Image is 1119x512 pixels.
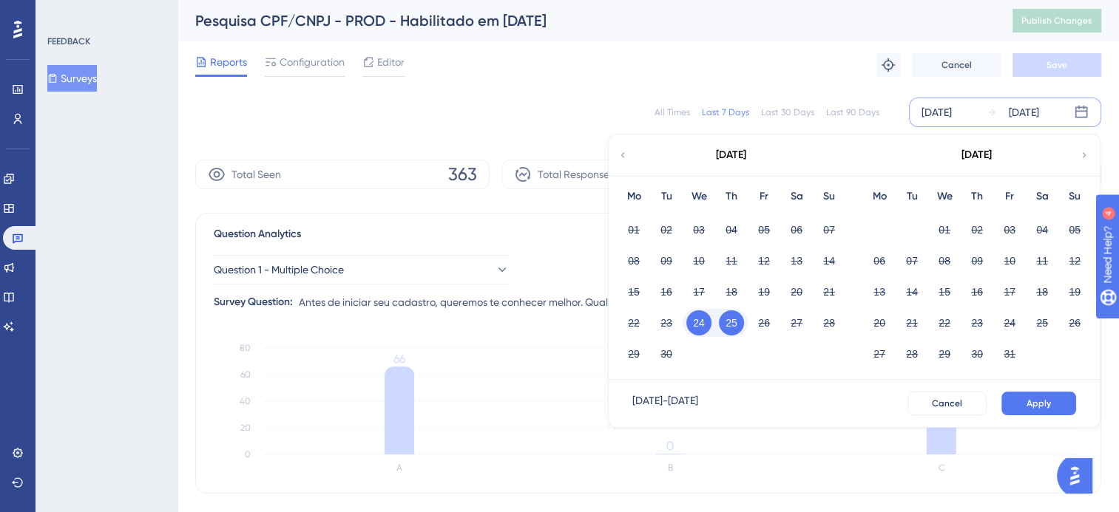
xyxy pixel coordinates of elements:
[683,188,715,205] div: We
[863,188,896,205] div: Mo
[621,310,646,335] button: 22
[240,396,251,406] tspan: 40
[686,310,711,335] button: 24
[654,279,679,304] button: 16
[817,279,842,304] button: 21
[299,293,737,311] span: Antes de iniciar seu cadastro, queremos te conhecer melhor. Qual é o seu perfil de vendedor?
[618,188,650,205] div: Mo
[103,7,107,19] div: 4
[47,65,97,92] button: Surveys
[938,462,944,473] text: C
[538,165,614,183] span: Total Responses
[997,341,1022,366] button: 31
[632,392,698,415] div: [DATE] - [DATE]
[867,248,892,273] button: 06
[997,310,1022,335] button: 24
[715,188,748,205] div: Th
[231,165,281,183] span: Total Seen
[751,248,777,273] button: 12
[214,255,510,284] button: Question 1 - Multiple Choice
[997,248,1022,273] button: 10
[932,279,957,304] button: 15
[867,310,892,335] button: 20
[655,106,690,118] div: All Times
[1001,392,1076,415] button: Apply
[1058,188,1091,205] div: Su
[813,188,845,205] div: Su
[621,341,646,366] button: 29
[654,310,679,335] button: 23
[1012,9,1101,33] button: Publish Changes
[1057,454,1101,498] iframe: UserGuiding AI Assistant Launcher
[912,53,1001,77] button: Cancel
[941,59,972,71] span: Cancel
[867,341,892,366] button: 27
[899,310,924,335] button: 21
[964,310,990,335] button: 23
[1030,248,1055,273] button: 11
[650,188,683,205] div: Tu
[964,248,990,273] button: 09
[784,248,809,273] button: 13
[1030,279,1055,304] button: 18
[666,439,674,453] tspan: 0
[817,310,842,335] button: 28
[702,106,749,118] div: Last 7 Days
[932,397,962,409] span: Cancel
[932,310,957,335] button: 22
[214,225,301,243] span: Question Analytics
[716,146,746,164] div: [DATE]
[214,261,344,279] span: Question 1 - Multiple Choice
[784,279,809,304] button: 20
[780,188,813,205] div: Sa
[686,279,711,304] button: 17
[896,188,928,205] div: Tu
[907,392,987,415] button: Cancel
[1026,188,1058,205] div: Sa
[922,103,952,121] div: [DATE]
[35,4,92,21] span: Need Help?
[784,217,809,242] button: 06
[668,462,673,473] text: B
[654,341,679,366] button: 30
[932,217,957,242] button: 01
[964,217,990,242] button: 02
[899,248,924,273] button: 07
[719,279,744,304] button: 18
[932,248,957,273] button: 08
[210,53,247,71] span: Reports
[784,310,809,335] button: 27
[214,293,293,311] div: Survey Question:
[1012,53,1101,77] button: Save
[719,310,744,335] button: 25
[961,188,993,205] div: Th
[1030,217,1055,242] button: 04
[961,146,992,164] div: [DATE]
[997,217,1022,242] button: 03
[621,279,646,304] button: 15
[932,341,957,366] button: 29
[817,217,842,242] button: 07
[240,369,251,380] tspan: 60
[1021,15,1092,27] span: Publish Changes
[280,53,345,71] span: Configuration
[195,10,976,31] div: Pesquisa CPF/CNPJ - PROD - Habilitado em [DATE]
[1062,310,1087,335] button: 26
[240,343,251,353] tspan: 80
[899,341,924,366] button: 28
[240,423,251,433] tspan: 20
[245,449,251,460] tspan: 0
[997,279,1022,304] button: 17
[751,217,777,242] button: 05
[964,279,990,304] button: 16
[1062,279,1087,304] button: 19
[654,248,679,273] button: 09
[47,35,90,47] div: FEEDBACK
[748,188,780,205] div: Fr
[761,106,814,118] div: Last 30 Days
[686,217,711,242] button: 03
[751,279,777,304] button: 19
[1062,217,1087,242] button: 05
[993,188,1026,205] div: Fr
[751,310,777,335] button: 26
